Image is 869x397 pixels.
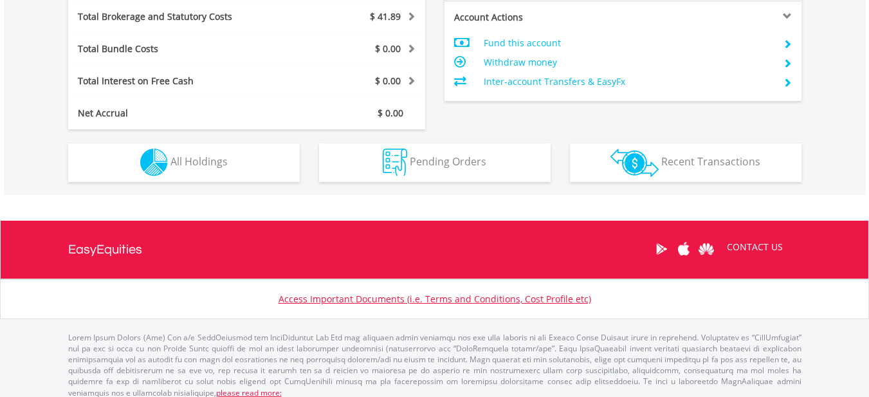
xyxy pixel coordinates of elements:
span: $ 0.00 [378,107,403,119]
img: holdings-wht.png [140,149,168,176]
a: Google Play [650,229,673,269]
div: Total Bundle Costs [68,42,277,55]
div: Net Accrual [68,107,277,120]
span: Pending Orders [410,154,486,169]
span: $ 0.00 [375,42,401,55]
button: Recent Transactions [570,143,801,182]
a: Access Important Documents (i.e. Terms and Conditions, Cost Profile etc) [279,293,591,305]
div: Total Brokerage and Statutory Costs [68,10,277,23]
a: Apple [673,229,695,269]
img: transactions-zar-wht.png [610,149,659,177]
span: $ 0.00 [375,75,401,87]
a: CONTACT US [718,229,792,265]
div: Account Actions [444,11,623,24]
td: Fund this account [484,33,773,53]
button: Pending Orders [319,143,551,182]
span: Recent Transactions [661,154,760,169]
span: $ 41.89 [370,10,401,23]
td: Inter-account Transfers & EasyFx [484,72,773,91]
td: Withdraw money [484,53,773,72]
img: pending_instructions-wht.png [383,149,407,176]
button: All Holdings [68,143,300,182]
a: EasyEquities [68,221,142,279]
a: Huawei [695,229,718,269]
span: All Holdings [170,154,228,169]
div: Total Interest on Free Cash [68,75,277,88]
